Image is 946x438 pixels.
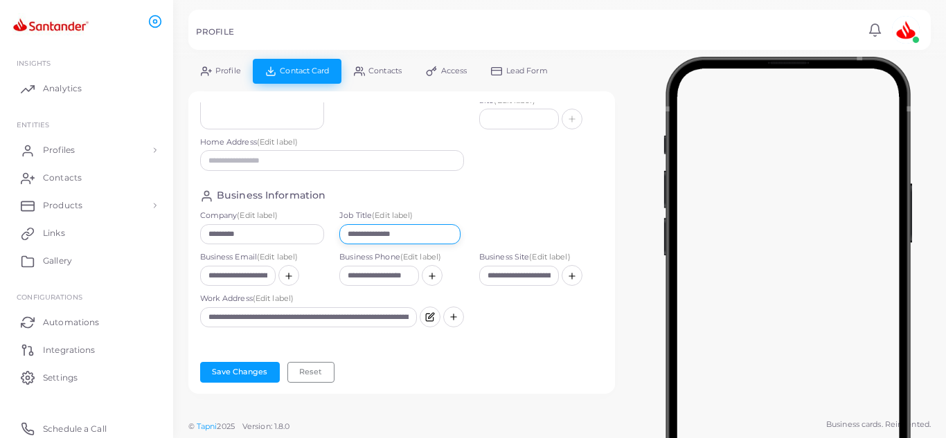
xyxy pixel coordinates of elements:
span: Contacts [43,172,82,184]
a: Tapni [197,421,217,431]
span: (Edit label) [400,252,441,262]
img: logo [12,13,89,39]
span: Settings [43,372,78,384]
span: Gallery [43,255,72,267]
span: Contacts [368,67,402,75]
a: Settings [10,363,163,391]
span: © [188,421,289,432]
label: Business Email [200,252,325,263]
span: (Edit label) [257,137,298,147]
span: (Edit label) [237,210,278,220]
span: Products [43,199,82,212]
a: Contacts [10,164,163,192]
span: Links [43,227,65,239]
span: 2025 [217,421,234,432]
button: Save Changes [200,362,280,383]
span: ENTITIES [17,120,49,129]
a: Profiles [10,136,163,164]
a: Integrations [10,336,163,363]
span: Analytics [43,82,82,95]
h4: Business Information [217,190,325,203]
span: (Edit label) [372,210,413,220]
a: avatar [888,16,923,44]
span: (Edit label) [257,252,298,262]
span: (Edit label) [529,252,570,262]
img: avatar [892,16,920,44]
button: Reset [287,362,334,383]
a: Links [10,219,163,247]
a: Automations [10,308,163,336]
label: Home Address [200,137,464,148]
span: Configurations [17,293,82,301]
span: Profiles [43,144,75,156]
label: Company [200,210,325,221]
span: Version: 1.8.0 [242,421,290,431]
span: Contact Card [280,67,329,75]
span: (Edit label) [253,293,294,303]
span: Access [441,67,467,75]
span: Lead Form [506,67,548,75]
span: Profile [215,67,241,75]
span: Integrations [43,344,95,356]
label: Business Phone [339,252,464,263]
span: Schedule a Call [43,423,107,435]
a: Gallery [10,247,163,275]
span: Automations [43,316,99,329]
h5: PROFILE [196,27,234,37]
label: Business Site [479,252,604,263]
label: Work Address [200,293,417,304]
span: INSIGHTS [17,59,51,67]
a: Products [10,192,163,219]
label: Job Title [339,210,464,221]
a: Analytics [10,75,163,102]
